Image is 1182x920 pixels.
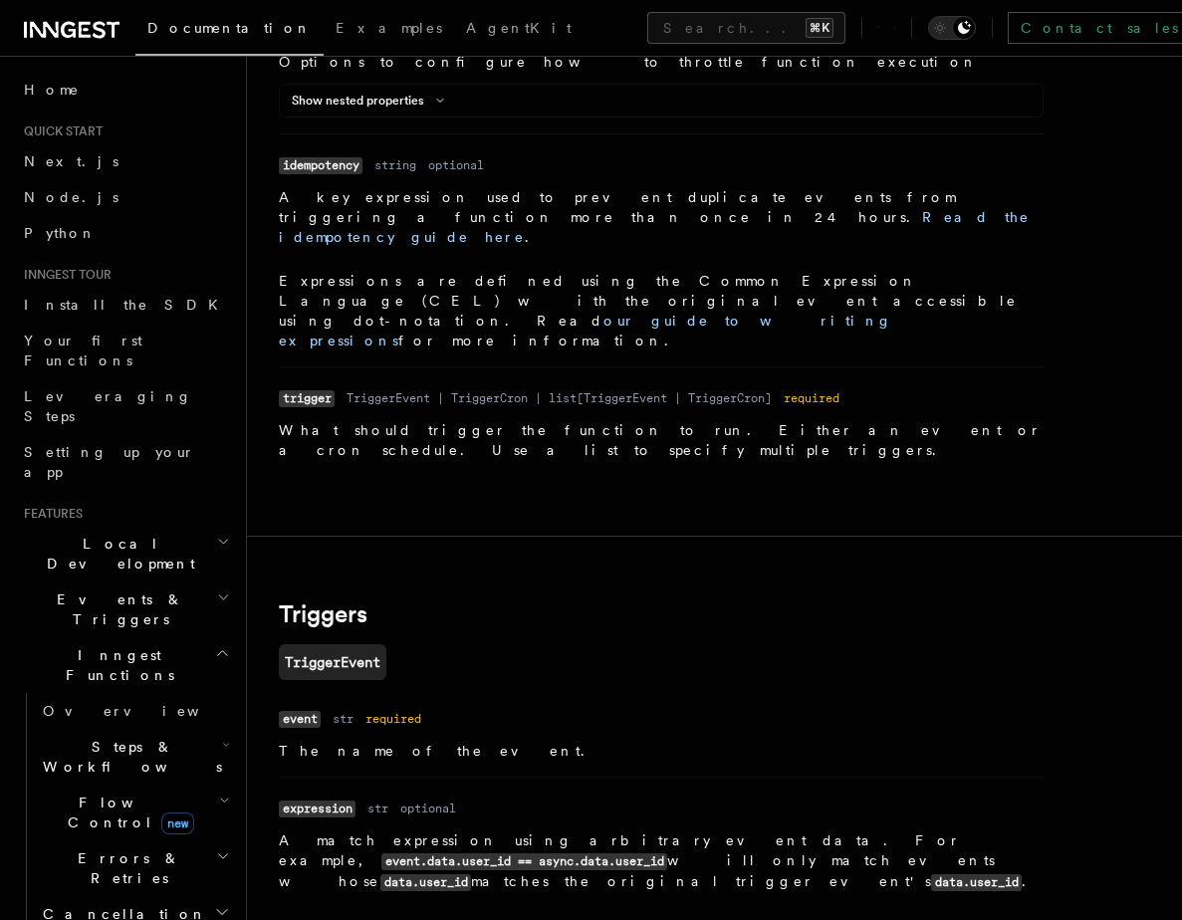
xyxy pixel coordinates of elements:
[336,20,442,36] span: Examples
[16,526,234,581] button: Local Development
[35,693,234,729] a: Overview
[784,390,839,406] dd: required
[16,123,103,139] span: Quick start
[292,93,452,109] button: Show nested properties
[279,271,1044,350] p: Expressions are defined using the Common Expression Language (CEL) with the original event access...
[381,853,667,870] code: event.data.user_id == async.data.user_id
[279,52,1044,72] p: Options to configure how to throttle function execution
[279,741,1044,761] p: The name of the event.
[324,6,454,54] a: Examples
[428,157,484,173] dd: optional
[135,6,324,56] a: Documentation
[279,801,355,817] code: expression
[16,215,234,251] a: Python
[24,225,97,241] span: Python
[279,157,362,174] code: idempotency
[380,874,471,891] code: data.user_id
[365,711,421,727] dd: required
[16,179,234,215] a: Node.js
[16,267,112,283] span: Inngest tour
[16,434,234,490] a: Setting up your app
[35,729,234,785] button: Steps & Workflows
[24,444,195,480] span: Setting up your app
[16,378,234,434] a: Leveraging Steps
[24,153,118,169] span: Next.js
[400,801,456,816] dd: optional
[806,18,833,38] kbd: ⌘K
[24,189,118,205] span: Node.js
[147,20,312,36] span: Documentation
[35,737,222,777] span: Steps & Workflows
[279,187,1044,247] p: A key expression used to prevent duplicate events from triggering a function more than once in 24...
[279,600,367,628] a: Triggers
[16,506,83,522] span: Features
[279,390,335,407] code: trigger
[35,848,216,888] span: Errors & Retries
[24,297,230,313] span: Install the SDK
[647,12,845,44] button: Search...⌘K
[928,16,976,40] button: Toggle dark mode
[333,711,354,727] dd: str
[16,143,234,179] a: Next.js
[347,390,772,406] dd: TriggerEvent | TriggerCron | list[TriggerEvent | TriggerCron]
[367,801,388,816] dd: str
[16,637,234,693] button: Inngest Functions
[374,157,416,173] dd: string
[43,703,248,719] span: Overview
[16,72,234,108] a: Home
[454,6,584,54] a: AgentKit
[16,581,234,637] button: Events & Triggers
[279,420,1044,460] p: What should trigger the function to run. Either an event or a cron schedule. Use a list to specif...
[161,812,194,834] span: new
[16,589,217,629] span: Events & Triggers
[35,785,234,840] button: Flow Controlnew
[35,840,234,896] button: Errors & Retries
[16,645,215,685] span: Inngest Functions
[279,830,1044,892] p: A match expression using arbitrary event data. For example, will only match events whose matches ...
[279,644,386,680] a: TriggerEvent
[279,711,321,728] code: event
[16,534,217,574] span: Local Development
[16,287,234,323] a: Install the SDK
[466,20,572,36] span: AgentKit
[24,80,80,100] span: Home
[24,333,142,368] span: Your first Functions
[24,388,192,424] span: Leveraging Steps
[931,874,1022,891] code: data.user_id
[16,323,234,378] a: Your first Functions
[35,793,219,832] span: Flow Control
